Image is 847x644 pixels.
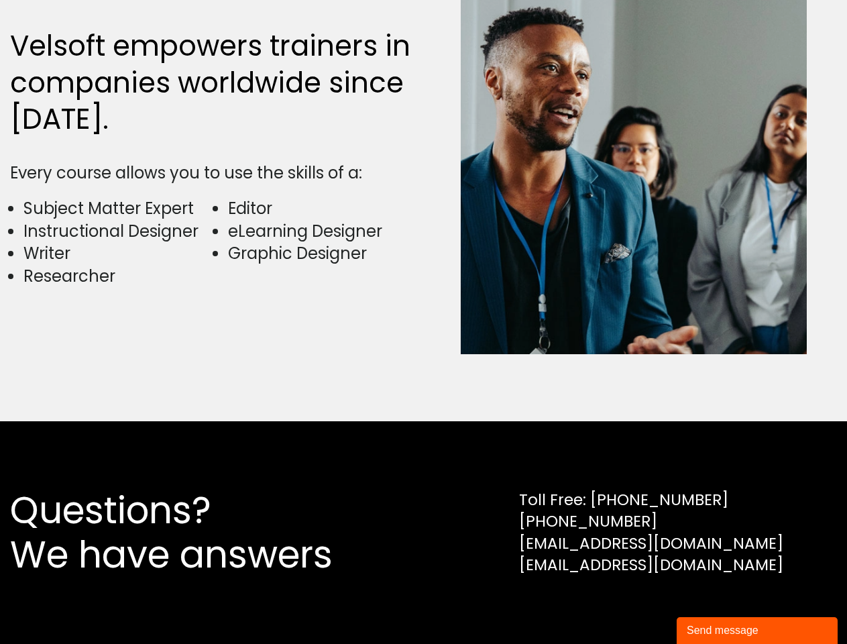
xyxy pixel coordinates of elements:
[519,489,783,576] div: Toll Free: [PHONE_NUMBER] [PHONE_NUMBER] [EMAIL_ADDRESS][DOMAIN_NAME] [EMAIL_ADDRESS][DOMAIN_NAME]
[23,242,212,265] li: Writer
[228,242,416,265] li: Graphic Designer
[677,614,840,644] iframe: chat widget
[10,488,381,577] h2: Questions? We have answers
[228,220,416,243] li: eLearning Designer
[10,162,417,184] div: Every course allows you to use the skills of a:
[23,220,212,243] li: Instructional Designer
[10,28,417,138] h2: Velsoft empowers trainers in companies worldwide since [DATE].
[23,197,212,220] li: Subject Matter Expert
[228,197,416,220] li: Editor
[23,265,212,288] li: Researcher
